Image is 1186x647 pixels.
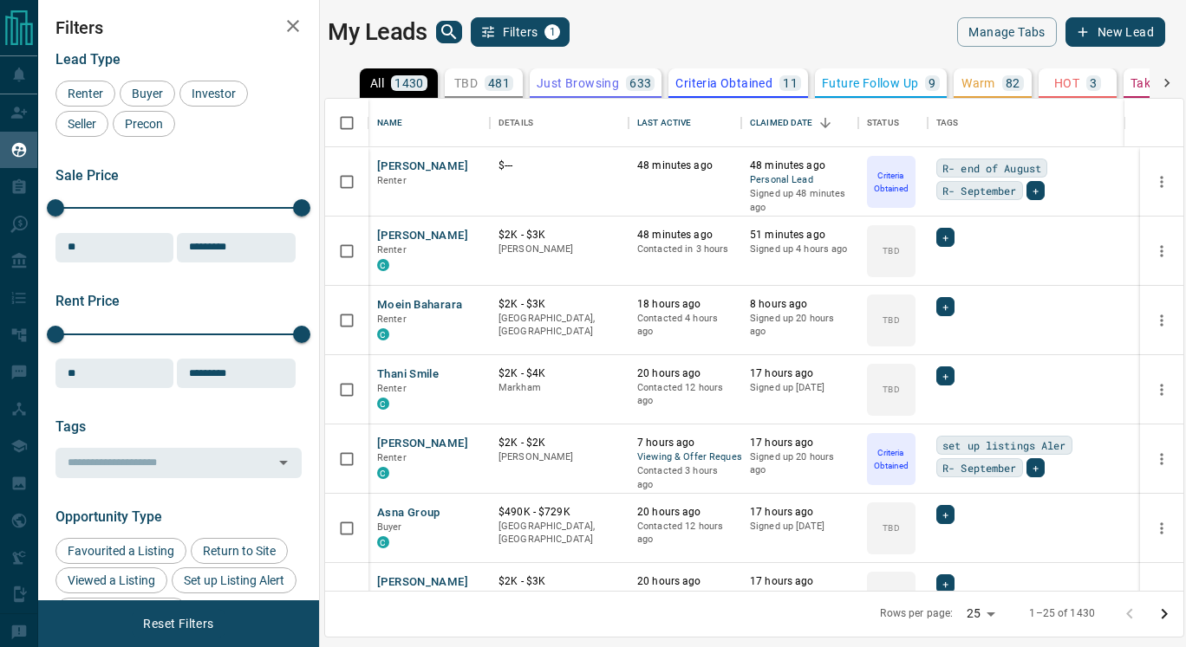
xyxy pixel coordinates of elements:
div: Set up Listing Alert [172,567,296,593]
div: + [936,228,955,247]
div: condos.ca [377,398,389,410]
p: Criteria Obtained [869,169,914,195]
p: Contacted 12 hours ago [637,589,733,616]
p: 17 hours ago [750,366,850,381]
span: Viewing & Offer Request [637,450,733,465]
button: [PERSON_NAME] [377,159,468,175]
div: + [1026,181,1045,200]
p: Contacted in 3 hours [637,243,733,256]
span: + [942,367,948,385]
button: Filters1 [471,17,570,47]
button: Manage Tabs [957,17,1056,47]
button: Sort [813,111,837,135]
p: $--- [499,159,620,173]
span: Favourited a Listing [62,544,180,558]
span: + [942,229,948,246]
div: Details [490,99,629,147]
p: Signed up 48 minutes ago [750,187,850,214]
h1: My Leads [328,18,427,46]
span: + [942,298,948,315]
p: [GEOGRAPHIC_DATA], [GEOGRAPHIC_DATA] [499,520,620,547]
span: Buyer [377,521,402,533]
span: Viewed a Listing [62,573,161,587]
p: Signed up [DATE] [750,381,850,395]
button: [PERSON_NAME] [377,228,468,244]
p: 17 hours ago [750,436,850,450]
button: more [1149,169,1175,195]
p: Contacted 12 hours ago [637,381,733,408]
p: TBD [883,314,899,327]
span: + [942,575,948,592]
p: 48 minutes ago [637,159,733,173]
p: $490K - $729K [499,505,620,520]
p: 82 [1006,77,1020,89]
div: + [936,505,955,524]
button: New Lead [1065,17,1165,47]
p: Future Follow Up [822,77,918,89]
p: 20 hours ago [637,505,733,520]
span: Set up Listing Alert [178,573,290,587]
div: condos.ca [377,536,389,548]
p: 11 [783,77,798,89]
span: Tags [55,418,86,435]
p: Contacted 3 hours ago [637,464,733,491]
div: Details [499,99,533,147]
div: Buyer [120,81,175,107]
button: more [1149,515,1175,541]
p: 17 hours ago [750,574,850,589]
p: Markham [499,381,620,395]
span: Renter [377,175,407,186]
div: Last Active [629,99,741,147]
button: more [1149,377,1175,403]
span: Sale Price [55,167,119,184]
span: Renter [377,383,407,394]
div: 25 [960,601,1001,626]
button: Asna Group [377,505,440,521]
button: Reset Filters [132,609,225,638]
button: Thani Smile [377,366,439,383]
div: Status [867,99,899,147]
button: more [1149,238,1175,264]
p: TBD [883,244,899,257]
div: Seller [55,111,108,137]
p: Signed up 20 hours ago [750,589,850,616]
p: Contacted 4 hours ago [637,312,733,339]
button: Go to next page [1147,597,1182,631]
div: + [936,297,955,316]
span: R- September [942,182,1017,199]
span: 1 [546,26,558,38]
p: 633 [629,77,651,89]
p: 48 minutes ago [750,159,850,173]
p: TBD [454,77,478,89]
button: more [1149,446,1175,472]
p: $2K - $4K [499,366,620,381]
p: 18 hours ago [637,297,733,312]
p: 20 hours ago [637,366,733,381]
p: Just Browsing [537,77,619,89]
span: Lead Type [55,51,121,68]
span: Renter [62,87,109,100]
p: 1430 [394,77,424,89]
span: Opportunity Type [55,508,162,525]
p: Criteria Obtained [675,77,772,89]
div: Last Active [637,99,691,147]
p: 481 [488,77,510,89]
span: Seller [62,117,102,131]
p: Signed up 20 hours ago [750,450,850,477]
div: Name [368,99,490,147]
button: search button [436,21,462,43]
p: 1–25 of 1430 [1029,606,1095,621]
span: R- end of August [942,159,1041,177]
p: Contacted 12 hours ago [637,520,733,547]
button: more [1149,307,1175,333]
div: Favourited a Listing [55,538,186,564]
div: Tags [936,99,959,147]
p: All [370,77,384,89]
span: Renter [377,452,407,463]
span: set up listings Aler [942,437,1066,454]
div: condos.ca [377,467,389,479]
p: 17 hours ago [750,505,850,520]
div: Viewed a Listing [55,567,167,593]
span: + [942,506,948,523]
span: + [1033,459,1039,476]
